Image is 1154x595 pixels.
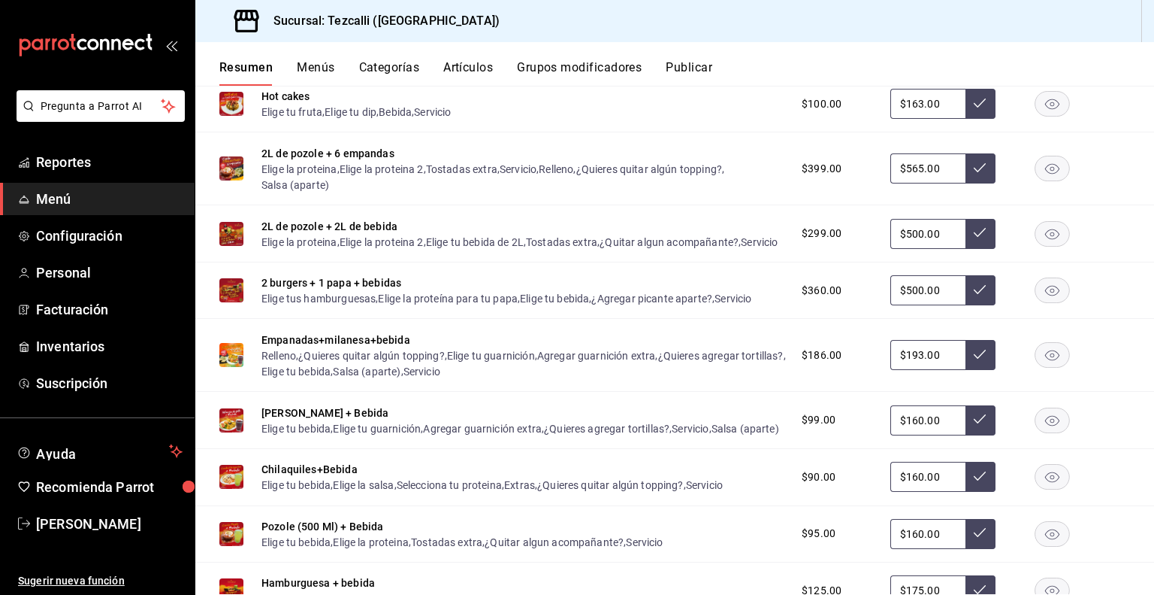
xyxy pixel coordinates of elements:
button: ¿Agregar picante aparte? [591,291,712,306]
img: Preview [219,408,243,433]
input: Sin ajuste [890,153,965,184]
button: Categorías [359,60,420,86]
img: Preview [219,278,243,302]
span: Sugerir nueva función [18,573,183,589]
div: , , , , , [261,234,778,250]
button: Agregar guarnición extra [537,348,656,363]
button: Servicio [500,162,536,177]
button: Tostadas extra [411,535,482,550]
input: Sin ajuste [890,89,965,119]
button: Servicio [403,364,440,379]
img: Preview [219,522,243,546]
img: Preview [219,92,243,116]
span: Inventarios [36,336,183,357]
span: Ayuda [36,442,163,460]
button: Elige la proteína para tu papa [378,291,518,306]
button: Elige tu bebida de 2L [426,235,524,250]
button: Elige tus hamburguesas [261,291,376,306]
button: Elige la proteina [333,535,409,550]
button: ¿Quitar algun acompañante? [485,535,624,550]
button: Agregar guarnición extra [423,421,542,436]
span: Pregunta a Parrot AI [41,99,162,114]
input: Sin ajuste [890,405,965,436]
div: , , , , , [261,477,723,493]
span: $90.00 [802,469,835,485]
div: navigation tabs [219,60,1154,86]
button: Elige la proteina 2 [340,162,424,177]
span: $100.00 [802,96,841,112]
button: Elige tu guarnición [333,421,421,436]
span: $99.00 [802,412,835,428]
span: Reportes [36,152,183,172]
button: Publicar [666,60,712,86]
button: Pregunta a Parrot AI [17,90,185,122]
span: Suscripción [36,373,183,393]
span: [PERSON_NAME] [36,514,183,534]
input: Sin ajuste [890,219,965,249]
button: Salsa (aparte) [711,421,779,436]
img: Preview [219,222,243,246]
button: Extras [504,478,535,493]
div: , , , , , , [261,161,787,193]
button: Elige tu bebida [261,535,331,550]
button: Elige tu bebida [261,364,331,379]
div: , , , , [261,534,663,550]
button: [PERSON_NAME] + Bebida [261,405,388,420]
button: Servicio [414,105,451,120]
button: Elige tu guarnición [447,348,535,363]
button: ¿Quieres agregar tortillas? [658,348,784,363]
button: Salsa (aparte) [333,364,400,379]
button: ¿Quieres agregar tortillas? [544,421,669,436]
button: Elige tu dip [325,105,376,120]
span: $299.00 [802,226,841,241]
div: , , , [261,104,451,120]
button: Elige tu fruta [261,105,322,120]
button: ¿Quieres quitar algún topping? [537,478,684,493]
input: Sin ajuste [890,275,965,305]
button: Hot cakes [261,89,310,104]
button: Empanadas+milanesa+bebida [261,332,410,348]
input: Sin ajuste [890,519,965,549]
span: $399.00 [802,161,841,177]
span: Facturación [36,299,183,320]
button: Pozole (500 Ml) + Bebida [261,519,384,534]
button: Chilaquiles+Bebida [261,462,358,477]
button: Servicio [672,421,708,436]
a: Pregunta a Parrot AI [11,109,185,125]
button: Resumen [219,60,273,86]
div: , , , , [261,290,751,306]
button: Elige tu bebida [261,421,331,436]
button: 2 burgers + 1 papa + bebidas [261,275,401,290]
img: Preview [219,156,243,181]
span: $186.00 [802,348,841,363]
span: Menú [36,189,183,209]
button: Relleno [539,162,573,177]
button: Grupos modificadores [517,60,642,86]
button: open_drawer_menu [165,39,177,51]
button: ¿Quieres quitar algún topping? [298,348,445,363]
input: Sin ajuste [890,462,965,492]
button: Elige la salsa [333,478,394,493]
button: Artículos [443,60,493,86]
input: Sin ajuste [890,340,965,370]
div: , , , , , [261,420,779,436]
h3: Sucursal: Tezcalli ([GEOGRAPHIC_DATA]) [261,12,500,30]
span: Recomienda Parrot [36,477,183,497]
span: $360.00 [802,283,841,299]
button: Tostadas extra [526,235,597,250]
button: ¿Quieres quitar algún topping? [576,162,723,177]
div: , , , , , , , [261,348,787,380]
button: Salsa (aparte) [261,178,329,193]
button: Servicio [741,235,778,250]
button: Selecciona tu proteina [397,478,502,493]
button: Servicio [626,535,663,550]
button: Tostadas extra [426,162,497,177]
button: Elige tu bebida [261,478,331,493]
span: Personal [36,263,183,283]
button: 2L de pozole + 2L de bebida [261,219,397,234]
button: Hamburguesa + bebida [261,575,375,590]
button: Elige la proteina 2 [340,235,424,250]
button: Servicio [714,291,751,306]
button: Elige la proteina [261,162,337,177]
span: Configuración [36,226,183,246]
